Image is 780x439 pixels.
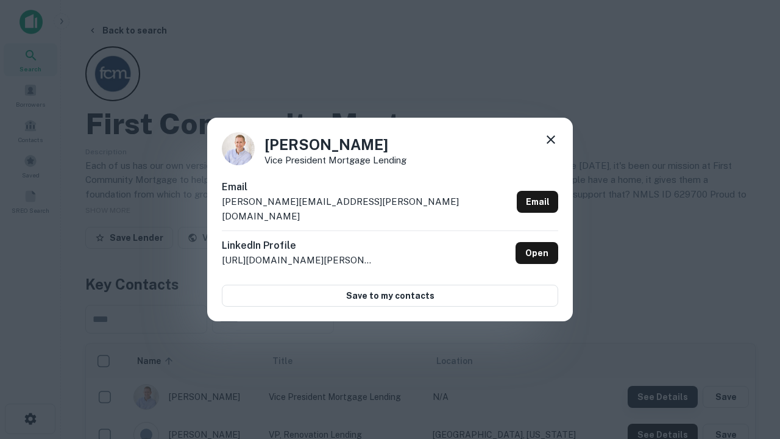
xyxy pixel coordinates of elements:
h6: Email [222,180,512,195]
a: Open [516,242,558,264]
h4: [PERSON_NAME] [264,134,406,155]
a: Email [517,191,558,213]
iframe: Chat Widget [719,302,780,361]
h6: LinkedIn Profile [222,238,374,253]
img: 1520878720083 [222,132,255,165]
button: Save to my contacts [222,285,558,307]
p: [PERSON_NAME][EMAIL_ADDRESS][PERSON_NAME][DOMAIN_NAME] [222,195,512,223]
p: Vice President Mortgage Lending [264,155,406,165]
p: [URL][DOMAIN_NAME][PERSON_NAME] [222,253,374,268]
